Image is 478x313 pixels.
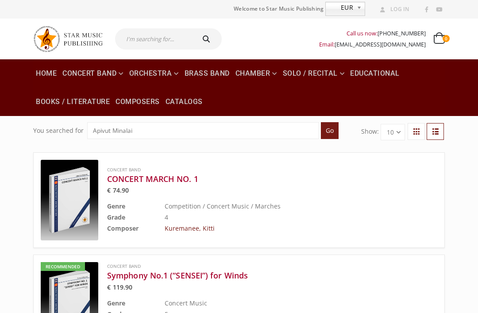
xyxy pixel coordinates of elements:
[107,270,393,281] a: Symphony No.1 (“SENSEI”) for Winds
[234,2,324,15] span: Welcome to Star Music Publishing
[377,4,409,15] a: Log In
[33,59,59,88] a: Home
[115,28,193,50] input: I'm searching for...
[107,283,111,291] span: €
[41,262,85,271] div: Recommended
[127,59,181,88] a: Orchestra
[107,186,129,194] bdi: 74.90
[107,299,125,307] b: Genre
[433,4,445,15] a: Youtube
[33,88,112,116] a: Books / Literature
[347,59,402,88] a: Educational
[107,186,111,194] span: €
[165,298,393,309] td: Concert Music
[107,224,139,232] b: Composer
[60,59,126,88] a: Concert Band
[280,59,347,88] a: Solo / Recital
[33,122,84,139] div: You searched for
[107,166,141,173] a: Concert Band
[165,224,215,232] a: Kuremanee, Kitti
[165,201,393,212] td: Competition / Concert Music / Marches
[443,35,450,42] span: 0
[361,124,405,140] form: Show:
[182,59,232,88] a: Brass Band
[163,88,205,116] a: Catalogs
[326,2,353,13] span: EUR
[421,4,432,15] a: Facebook
[165,212,393,223] td: 4
[319,39,426,50] div: Email:
[319,28,426,39] div: Call us now:
[378,30,426,37] a: [PHONE_NUMBER]
[33,23,108,55] img: Star Music Publishing
[107,263,141,269] a: Concert Band
[107,202,125,210] b: Genre
[113,88,162,116] a: Composers
[335,41,426,48] a: [EMAIL_ADDRESS][DOMAIN_NAME]
[193,28,222,50] button: Search
[321,122,339,139] input: Go
[233,59,280,88] a: Chamber
[107,283,133,291] bdi: 119.90
[107,174,393,184] a: CONCERT MARCH NO. 1
[107,213,125,221] b: Grade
